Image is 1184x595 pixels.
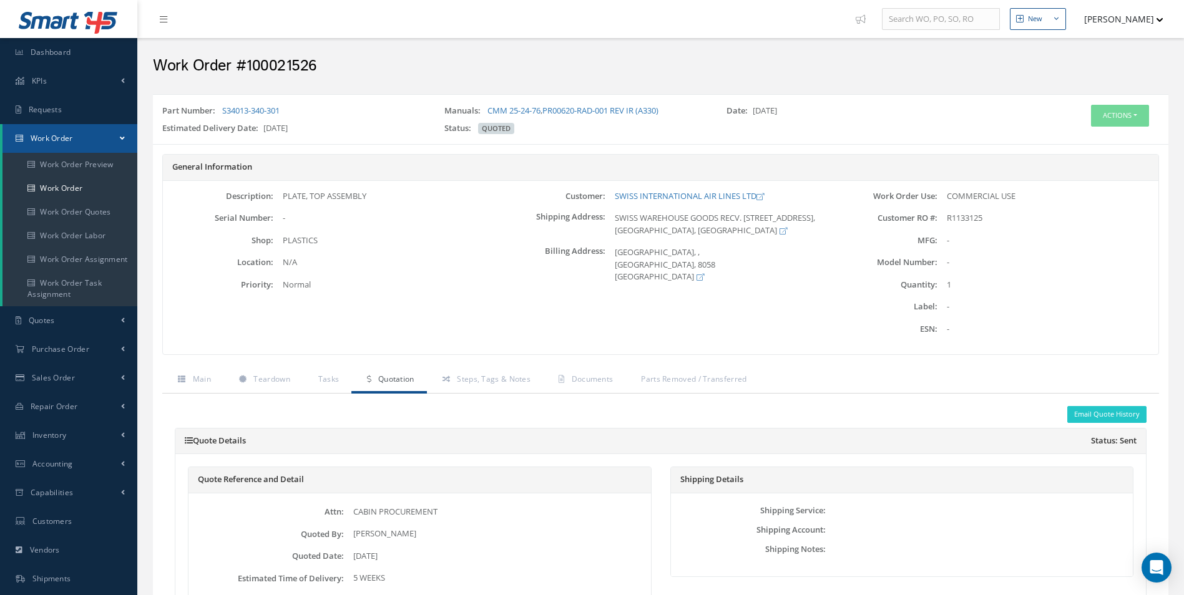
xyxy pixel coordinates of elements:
label: Customer RO #: [826,213,937,223]
div: - [937,301,1158,313]
span: Accounting [32,458,73,469]
div: PLATE, TOP ASSEMBLY [273,190,494,203]
a: Work Order Task Assignment [2,271,137,306]
label: Shipping Service: [674,506,826,515]
label: Estimated Time of Delivery: [192,574,344,583]
div: PLASTICS [273,235,494,247]
label: Shop: [163,236,273,245]
label: Work Order Use: [826,191,937,201]
label: MFG: [826,236,937,245]
div: CABIN PROCUREMENT [344,506,648,518]
a: Main [162,367,223,394]
span: Parts Removed / Transferred [641,374,746,384]
span: Main [193,374,211,384]
span: Quotes [29,315,55,326]
label: Status: [444,122,476,135]
a: Work Order Quotes [2,200,137,224]
label: Quoted By: [192,530,344,539]
h2: Work Order #100021526 [153,57,1168,75]
div: [DATE] [153,122,435,140]
div: [GEOGRAPHIC_DATA], , [GEOGRAPHIC_DATA], 8058 [GEOGRAPHIC_DATA] [605,246,826,283]
div: [DATE] [717,105,999,122]
a: Work Order Labor [2,224,137,248]
a: CMM 25-24-76 [487,105,541,116]
span: Vendors [30,544,60,555]
div: COMMERCIAL USE [937,190,1158,203]
div: 1 [937,279,1158,291]
span: Capabilities [31,487,74,498]
label: Model Number: [826,258,937,267]
label: Serial Number: [163,213,273,223]
span: Sales Order [32,372,75,383]
label: Shipping Account: [674,525,826,535]
label: Label: [826,302,937,311]
span: - [283,212,285,223]
a: PR00620-RAD-001 REV IR (A330) [542,105,658,116]
a: Tasks [303,367,352,394]
a: S34013-340-301 [222,105,280,116]
button: New [1010,8,1066,30]
h5: Quote Reference and Detail [198,475,642,485]
div: New [1028,14,1042,24]
span: Purchase Order [32,344,89,354]
span: Inventory [32,430,67,440]
span: R1133125 [947,212,982,223]
span: Quotation [378,374,414,384]
a: Steps, Tags & Notes [427,367,543,394]
div: Open Intercom Messenger [1142,553,1172,583]
label: Part Number: [162,105,220,117]
a: Parts Removed / Transferred [625,367,759,394]
label: Shipping Address: [495,212,605,236]
span: Dashboard [31,47,71,57]
span: Repair Order [31,401,78,412]
span: Status: Sent [1091,436,1137,446]
label: Shipping Notes: [674,544,826,554]
a: Work Order [2,124,137,153]
label: Date: [727,105,753,117]
label: Location: [163,258,273,267]
input: Search WO, PO, SO, RO [882,8,1000,31]
a: Work Order Assignment [2,248,137,271]
span: Work Order [31,133,73,143]
span: Tasks [318,374,340,384]
div: - [937,235,1158,247]
label: Quoted Date: [192,551,344,561]
a: SWISS INTERNATIONAL AIR LINES LTD [615,190,764,201]
div: - [937,256,1158,269]
label: ESN: [826,324,937,334]
button: Email Quote History [1067,406,1147,423]
button: [PERSON_NAME] [1072,7,1163,31]
div: N/A [273,256,494,269]
label: Priority: [163,280,273,289]
span: Teardown [253,374,290,384]
div: Normal [273,279,494,291]
span: Shipments [32,573,71,584]
label: Estimated Delivery Date: [162,122,263,135]
span: Requests [29,104,62,115]
div: SWISS WAREHOUSE GOODS RECV. [STREET_ADDRESS], [GEOGRAPHIC_DATA], [GEOGRAPHIC_DATA] [605,212,826,236]
a: Work Order Preview [2,153,137,177]
label: Billing Address: [495,246,605,283]
label: Quantity: [826,280,937,289]
label: Description: [163,191,273,201]
div: , [435,105,717,122]
div: 5 WEEKS [344,572,648,584]
span: QUOTED [478,123,514,134]
div: [PERSON_NAME] [344,528,648,540]
a: Work Order [2,177,137,200]
span: KPIs [32,75,47,86]
a: Quotation [351,367,426,394]
a: Documents [543,367,625,394]
div: [DATE] [344,550,648,563]
h5: Shipping Details [680,475,1124,485]
label: Manuals: [444,105,486,117]
h5: General Information [172,162,1149,172]
a: Teardown [223,367,303,394]
button: Actions [1091,105,1149,127]
span: Documents [572,374,614,384]
div: - [937,323,1158,336]
label: Attn: [192,507,344,516]
label: Customer: [495,191,605,201]
span: Customers [32,516,72,526]
a: Quote Details [185,435,246,446]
